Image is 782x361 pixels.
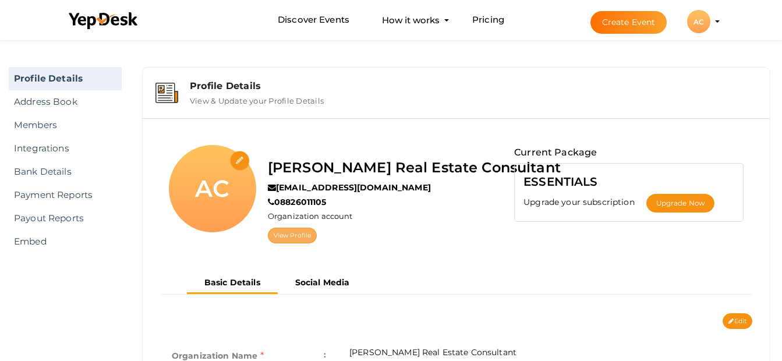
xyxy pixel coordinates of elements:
[723,313,752,329] button: Edit
[268,182,431,193] label: [EMAIL_ADDRESS][DOMAIN_NAME]
[9,230,122,253] a: Embed
[523,172,597,191] label: ESSENTIALS
[148,97,764,108] a: Profile Details View & Update your Profile Details
[9,160,122,183] a: Bank Details
[687,10,710,33] div: AC
[9,207,122,230] a: Payout Reports
[169,145,256,232] div: AC
[378,9,443,31] button: How it works
[687,17,710,26] profile-pic: AC
[268,196,327,208] label: 08826011105
[190,80,757,91] div: Profile Details
[187,273,278,294] button: Basic Details
[9,67,122,90] a: Profile Details
[9,137,122,160] a: Integrations
[295,277,350,288] b: Social Media
[268,157,561,179] label: [PERSON_NAME] Real Estate Consultant
[278,273,367,292] button: Social Media
[646,194,714,213] button: Upgrade Now
[9,114,122,137] a: Members
[9,183,122,207] a: Payment Reports
[268,211,353,222] label: Organization account
[155,83,178,103] img: event-details.svg
[204,277,260,288] b: Basic Details
[514,145,597,160] label: Current Package
[278,9,349,31] a: Discover Events
[590,11,667,34] button: Create Event
[9,90,122,114] a: Address Book
[190,91,324,105] label: View & Update your Profile Details
[684,9,714,34] button: AC
[523,196,646,208] label: Upgrade your subscription
[472,9,504,31] a: Pricing
[268,228,317,243] a: View Profile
